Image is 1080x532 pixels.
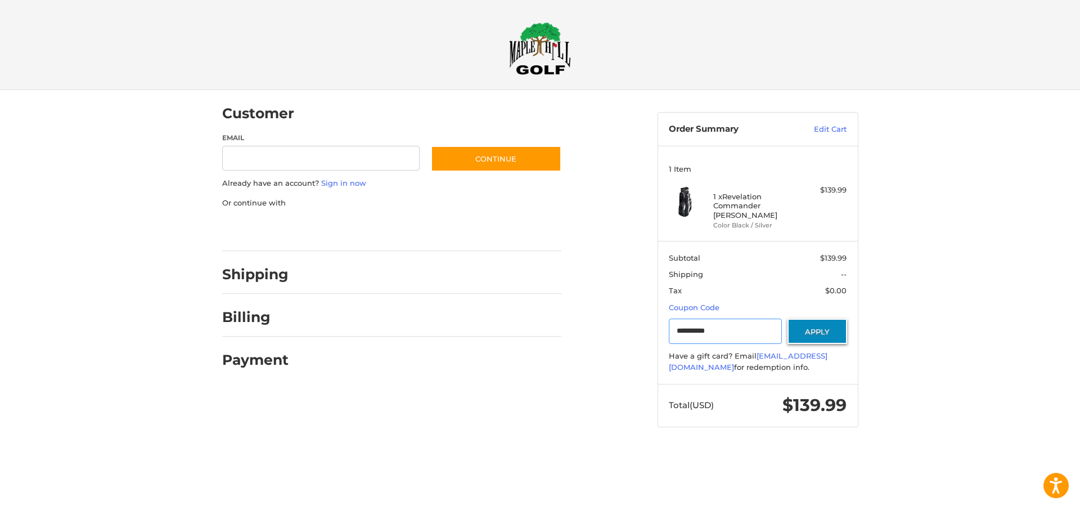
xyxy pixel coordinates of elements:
[222,105,294,122] h2: Customer
[669,351,847,373] div: Have a gift card? Email for redemption info.
[669,270,703,279] span: Shipping
[841,270,847,279] span: --
[431,146,561,172] button: Continue
[222,198,561,209] p: Or continue with
[669,253,700,262] span: Subtotal
[790,124,847,135] a: Edit Cart
[314,220,398,240] iframe: PayPal-paylater
[802,185,847,196] div: $139.99
[669,286,682,295] span: Tax
[218,220,303,240] iframe: PayPal-paypal
[669,303,719,312] a: Coupon Code
[222,351,289,369] h2: Payment
[222,266,289,283] h2: Shipping
[787,319,847,344] button: Apply
[222,178,561,189] p: Already have an account?
[713,221,799,230] li: Color Black / Silver
[222,133,420,143] label: Email
[987,502,1080,532] iframe: Google Customer Reviews
[713,192,799,220] h4: 1 x Revelation Commander [PERSON_NAME]
[820,253,847,262] span: $139.99
[321,178,366,187] a: Sign in now
[669,164,847,173] h3: 1 Item
[669,319,782,344] input: Gift Certificate or Coupon Code
[782,395,847,415] span: $139.99
[825,286,847,295] span: $0.00
[509,22,571,75] img: Maple Hill Golf
[669,124,790,135] h3: Order Summary
[669,351,827,372] a: [EMAIL_ADDRESS][DOMAIN_NAME]
[222,309,288,326] h2: Billing
[669,400,714,410] span: Total (USD)
[409,220,493,240] iframe: PayPal-venmo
